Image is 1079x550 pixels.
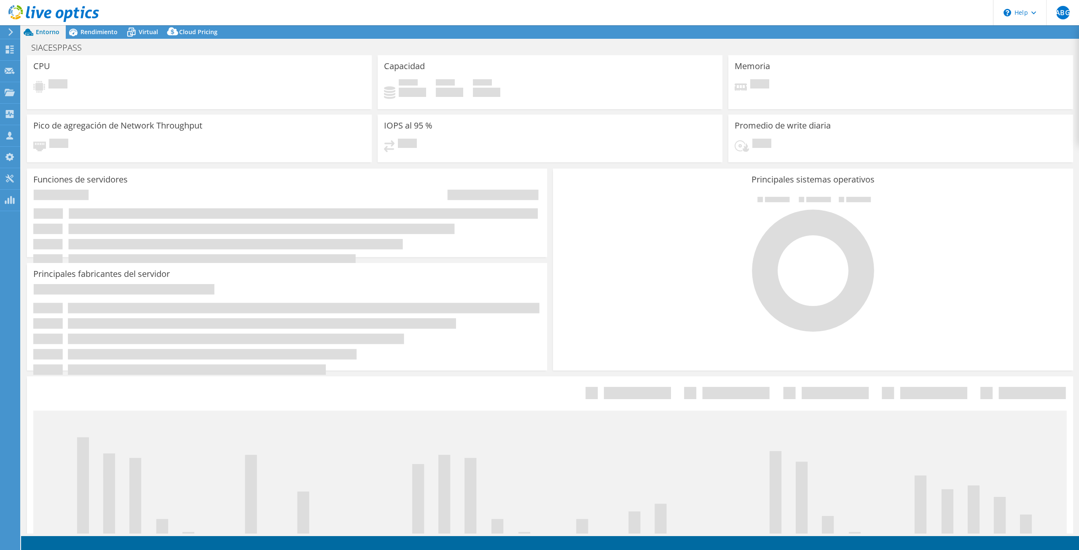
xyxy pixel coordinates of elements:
span: Libre [436,79,455,88]
span: Pendiente [48,79,67,91]
h1: SIACESPPASS [27,43,95,52]
span: Pendiente [750,79,769,91]
h4: 0 GiB [399,88,426,97]
h3: Principales fabricantes del servidor [33,269,170,279]
span: Pendiente [752,139,771,150]
h3: Pico de agregación de Network Throughput [33,121,202,130]
span: Total [473,79,492,88]
span: Cloud Pricing [179,28,217,36]
h3: CPU [33,62,50,71]
h4: 0 GiB [473,88,500,97]
span: Virtual [139,28,158,36]
span: Pendiente [49,139,68,150]
h4: 0 GiB [436,88,463,97]
h3: Funciones de servidores [33,175,128,184]
span: Used [399,79,418,88]
span: Rendimiento [81,28,118,36]
h3: Principales sistemas operativos [559,175,1067,184]
h3: Promedio de write diaria [735,121,831,130]
h3: IOPS al 95 % [384,121,432,130]
h3: Memoria [735,62,770,71]
h3: Capacidad [384,62,425,71]
span: Pendiente [398,139,417,150]
span: Entorno [36,28,59,36]
svg: \n [1004,9,1011,16]
span: ABG [1056,6,1070,19]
